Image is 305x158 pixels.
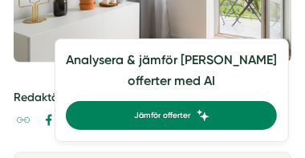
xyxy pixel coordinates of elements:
h4: Analysera & jämför [PERSON_NAME] offerter med AI [66,50,277,101]
span: Jämför offerter [134,109,190,122]
a: Kopiera länk [14,111,34,131]
a: Jämför offerter [66,101,277,130]
h5: Redaktör på Fönsterexperter [14,89,291,111]
a: Dela på Facebook [39,111,59,131]
svg: Facebook [43,114,55,127]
